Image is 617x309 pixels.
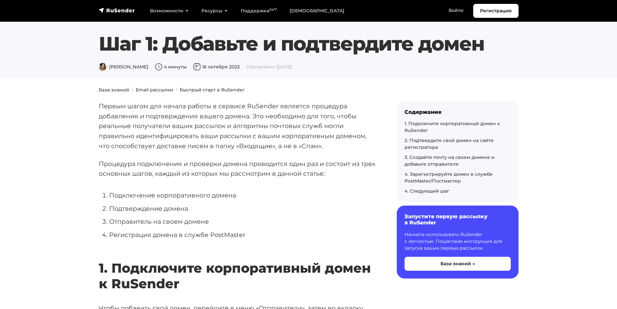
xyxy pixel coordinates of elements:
[405,154,495,167] a: 3. Создайте почту на своем домене и добавьте отправителя
[473,4,519,18] a: Регистрация
[234,4,283,18] a: Поддержка24/7
[109,204,376,214] li: Подтверждение домена
[99,32,519,55] h1: Шаг 1: Добавьте и подтвердите домен
[155,64,187,70] span: 4 минуты
[405,137,494,150] a: 2. Подтвердите свой домен на сайте регистратора
[442,4,470,17] a: Войти
[109,190,376,200] li: Подключение корпоративного домена
[405,231,511,252] p: Начните использовать RuSender с легкостью. Пошаговая инструкция для запуска ваших первых рассылок.
[269,7,277,12] sup: 24/7
[95,87,522,93] nav: breadcrumb
[193,64,240,70] span: 16 октября 2023
[246,64,292,70] span: Обновлено: [DATE]
[155,63,163,71] img: Время чтения
[397,206,519,278] a: Запустите первую рассылку в RuSender Начните использовать RuSender с легкостью. Пошаговая инструк...
[99,159,376,179] p: Процедура подключения и проверки домена проводится один раз и состоит из трех основных шагов, каж...
[283,4,351,18] a: [DEMOGRAPHIC_DATA]
[405,257,511,271] button: База знаний →
[405,171,493,184] a: 4. Зарегистрируйте домен в службе PostMaster/Постмастер
[109,217,376,227] li: Отправитель на своем домене
[99,101,376,151] p: Первым шагом для начала работы в сервисе RuSender является процедура добавления и подтверждения в...
[109,230,376,240] li: Регистрация домена в службе PostMaster
[195,4,234,18] a: Ресурсы
[405,188,449,194] a: 4. Следующий шаг
[99,87,129,93] a: База знаний
[143,4,195,18] a: Возможности
[405,121,500,133] a: 1. Подключите корпоративный домен к RuSender
[99,64,148,70] span: [PERSON_NAME]
[405,109,511,115] div: Содержание
[99,7,135,14] img: RuSender
[136,87,173,93] a: Email рассылки
[405,213,511,226] h6: Запустите первую рассылку в RuSender
[180,87,245,93] a: Быстрый старт в RuSender
[99,241,376,291] h2: 1. Подключите корпоративный домен к RuSender
[193,63,201,71] img: Дата публикации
